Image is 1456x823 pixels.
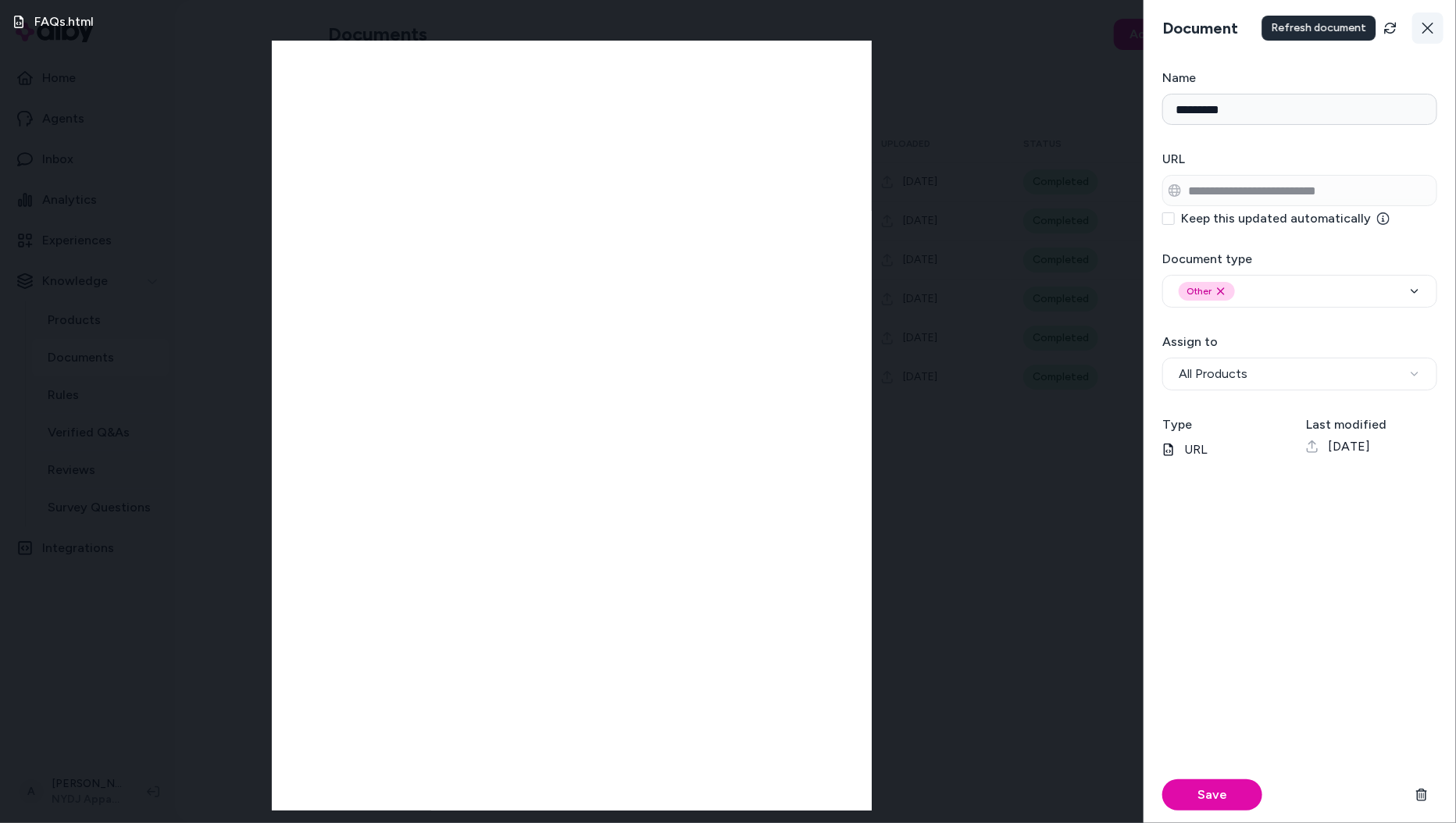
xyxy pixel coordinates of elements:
div: Other [1179,282,1235,301]
h3: Document [1156,17,1244,39]
h3: URL [1162,150,1437,169]
h3: Name [1162,69,1437,87]
span: [DATE] [1328,437,1370,456]
button: Refresh [1375,12,1406,44]
label: Assign to [1162,334,1218,349]
button: OtherRemove other option [1162,275,1437,308]
button: Save [1162,779,1262,811]
h3: Last modified [1306,415,1437,434]
label: Keep this updated automatically [1181,212,1390,225]
p: URL [1162,440,1294,459]
div: Refresh document [1262,16,1376,41]
h3: Type [1162,415,1294,434]
button: Remove other option [1215,285,1227,297]
span: All Products [1179,365,1247,383]
h3: FAQs.html [34,12,94,31]
h3: Document type [1162,250,1437,269]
